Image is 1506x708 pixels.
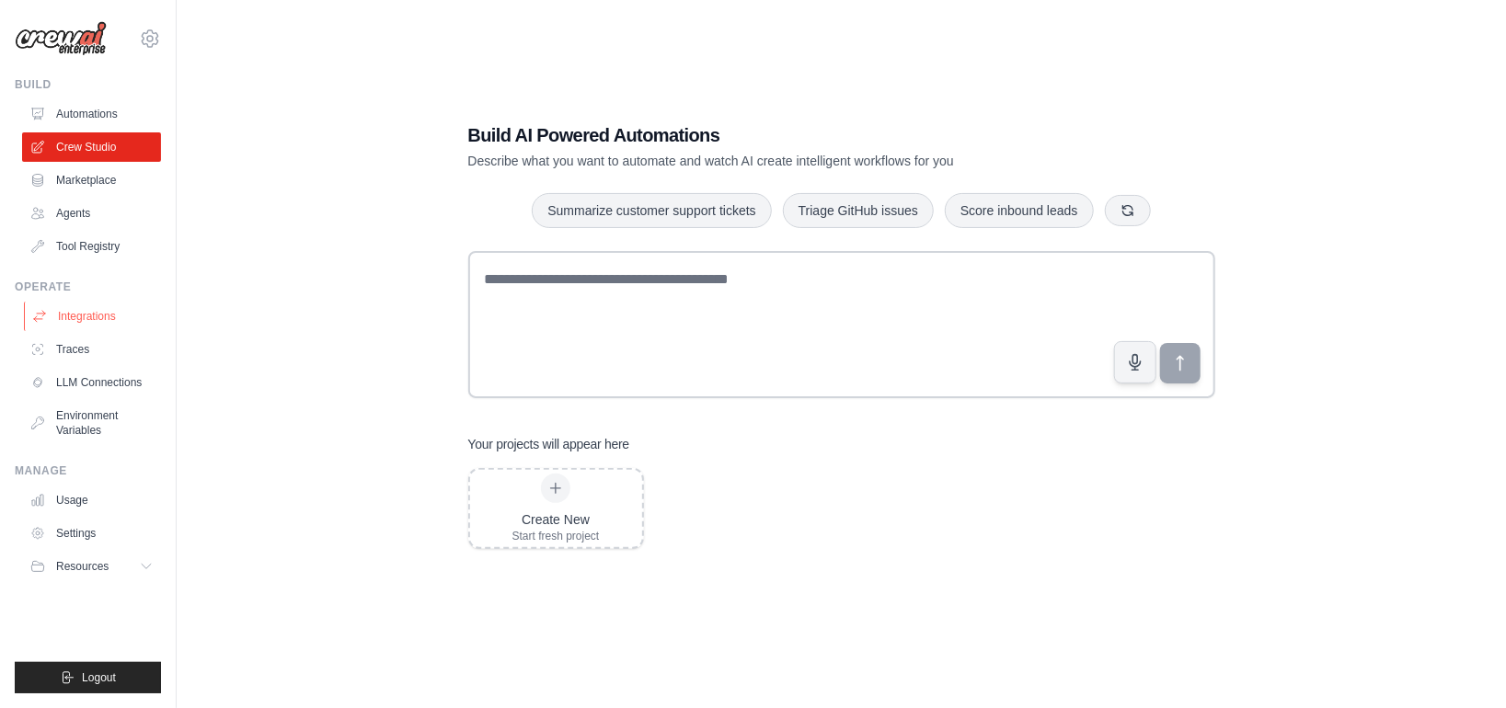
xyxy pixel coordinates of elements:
button: Summarize customer support tickets [532,193,771,228]
div: Manage [15,463,161,478]
button: Logout [15,662,161,693]
a: Agents [22,199,161,228]
a: Tool Registry [22,232,161,261]
a: Automations [22,99,161,129]
button: Score inbound leads [945,193,1094,228]
img: Logo [15,21,107,56]
div: Start fresh project [512,529,600,543]
h1: Build AI Powered Automations [468,122,1086,148]
a: LLM Connections [22,368,161,397]
a: Marketplace [22,166,161,195]
button: Resources [22,552,161,581]
iframe: Chat Widget [1414,620,1506,708]
div: Build [15,77,161,92]
a: Environment Variables [22,401,161,445]
a: Crew Studio [22,132,161,162]
a: Settings [22,519,161,548]
p: Describe what you want to automate and watch AI create intelligent workflows for you [468,152,1086,170]
button: Click to speak your automation idea [1114,341,1156,383]
a: Usage [22,485,161,515]
a: Traces [22,335,161,364]
div: Create New [512,510,600,529]
h3: Your projects will appear here [468,435,630,453]
div: Operate [15,280,161,294]
button: Get new suggestions [1105,195,1151,226]
span: Resources [56,559,109,574]
button: Triage GitHub issues [783,193,934,228]
span: Logout [82,670,116,685]
a: Integrations [24,302,163,331]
